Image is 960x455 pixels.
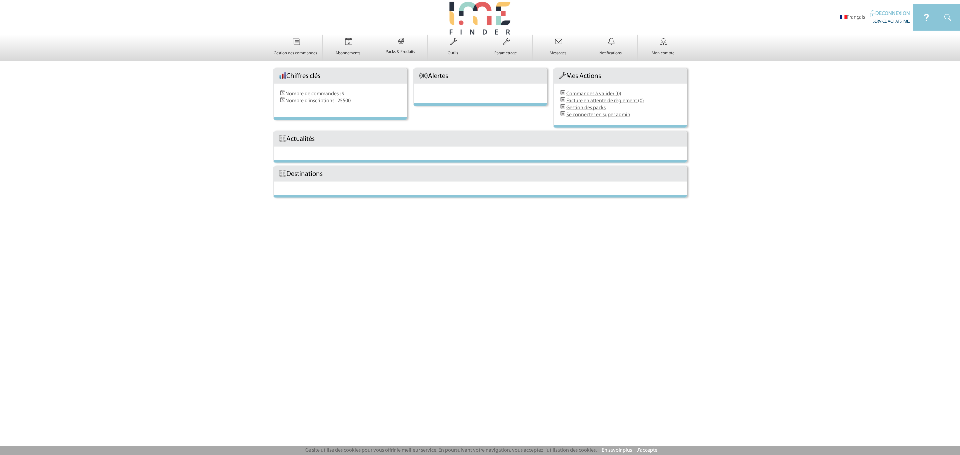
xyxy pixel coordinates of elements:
[480,51,531,56] p: Paramétrage
[870,17,910,24] div: SERVICE ACHATS IME,
[270,51,321,56] p: Gestion des commandes
[335,35,362,49] img: Abonnements
[283,35,310,49] img: Gestion des commandes
[637,448,657,453] a: J'accepte
[419,72,428,79] img: AlerteAccueil.png
[638,51,688,56] p: Mon compte
[913,4,940,31] img: IDEAL Meetings & Events
[375,43,427,55] a: Packs & Produits
[414,68,547,84] div: Alertes
[554,68,687,84] div: Mes Actions
[559,72,566,79] img: Outils.png
[533,51,583,56] p: Messages
[566,112,630,118] a: Se connecter en super admin
[428,51,478,56] p: Outils
[840,14,865,21] li: Français
[274,166,687,182] div: Destinations
[566,105,606,111] a: Gestion des packs
[274,68,407,84] div: Chiffres clés
[279,135,286,142] img: Livre.png
[480,45,532,56] a: Paramétrage
[870,11,910,16] a: DECONNEXION
[279,72,286,79] img: histo.png
[280,90,285,95] img: Evenements.png
[270,45,322,56] a: Gestion des commandes
[375,49,426,55] p: Packs & Produits
[545,35,572,49] img: Messages
[566,91,621,97] a: Commandes à valider (0)
[493,35,520,49] img: Paramétrage
[274,84,407,117] div: Nombre de commandes : 9 Nombre d'inscriptions : 25500
[560,97,565,102] img: DemandeDeDevis.png
[650,35,677,49] img: Mon compte
[560,90,565,95] img: DemandeDeDevis.png
[560,111,565,116] img: DemandeDeDevis.png
[840,15,847,19] img: fr
[585,51,636,56] p: Notifications
[598,35,625,49] img: Notifications
[940,4,960,31] img: IDEAL Meetings & Events
[274,131,687,147] div: Actualités
[323,45,375,56] a: Abonnements
[585,45,637,56] a: Notifications
[566,98,644,104] a: Facture en attente de règlement (0)
[602,448,632,453] a: En savoir plus
[428,45,480,56] a: Outils
[388,35,414,47] img: Packs & Produits
[280,97,285,102] img: Evenements.png
[305,448,597,453] span: Ce site utilise des cookies pour vous offrir le meilleur service. En poursuivant votre navigation...
[279,170,286,177] img: Livre.png
[638,45,690,56] a: Mon compte
[533,45,585,56] a: Messages
[440,35,467,49] img: Outils
[323,51,373,56] p: Abonnements
[870,10,875,17] img: IDEAL Meetings & Events
[560,104,565,109] img: DemandeDeDevis.png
